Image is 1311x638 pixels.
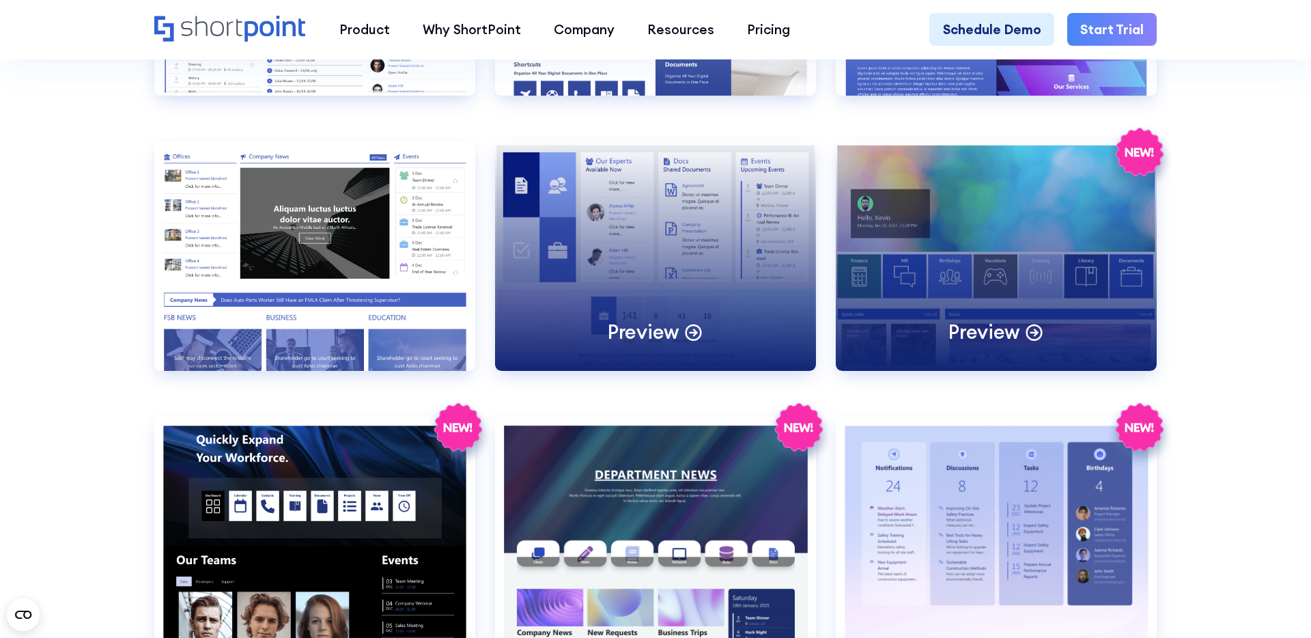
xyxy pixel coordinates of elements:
a: Resources [631,13,731,46]
p: Preview [948,319,1019,344]
a: Why ShortPoint [406,13,537,46]
a: HR 3Preview [495,141,816,397]
a: HR 2 [154,141,475,397]
p: Preview [608,319,679,344]
a: HR 4Preview [836,141,1157,397]
a: Start Trial [1067,13,1157,46]
a: Schedule Demo [929,13,1054,46]
a: Home [154,16,307,44]
button: Open CMP widget [7,598,40,631]
div: Company [554,20,615,40]
div: Product [339,20,390,40]
div: Pricing [747,20,790,40]
iframe: Chat Widget [1243,572,1311,638]
a: Company [537,13,631,46]
a: Product [323,13,406,46]
div: Why ShortPoint [423,20,521,40]
a: Pricing [731,13,806,46]
div: Resources [647,20,714,40]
